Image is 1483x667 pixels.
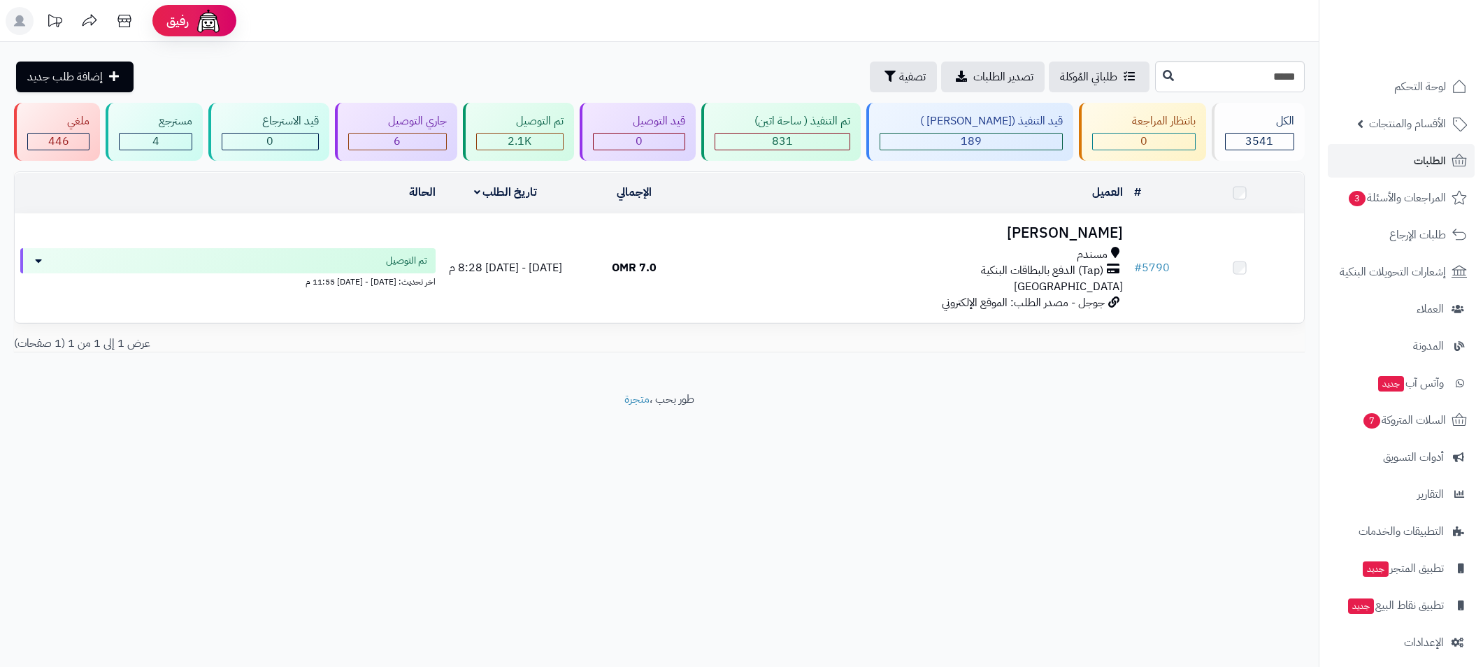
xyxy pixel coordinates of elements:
[119,113,192,129] div: مسترجع
[899,69,926,85] span: تصفية
[941,62,1045,92] a: تصدير الطلبات
[152,133,159,150] span: 4
[1362,410,1446,430] span: السلات المتروكة
[715,134,850,150] div: 831
[1328,552,1475,585] a: تطبيق المتجرجديد
[332,103,460,161] a: جاري التوصيل 6
[1378,376,1404,392] span: جديد
[973,69,1033,85] span: تصدير الطلبات
[1328,626,1475,659] a: الإعدادات
[942,294,1105,311] span: جوجل - مصدر الطلب: الموقع الإلكتروني
[1328,181,1475,215] a: المراجعات والأسئلة3
[394,133,401,150] span: 6
[266,133,273,150] span: 0
[20,273,436,288] div: اخر تحديث: [DATE] - [DATE] 11:55 م
[1060,69,1117,85] span: طلباتي المُوكلة
[1328,515,1475,548] a: التطبيقات والخدمات
[206,103,331,161] a: قيد الاسترجاع 0
[48,133,69,150] span: 446
[508,133,531,150] span: 2.1K
[409,184,436,201] a: الحالة
[16,62,134,92] a: إضافة طلب جديد
[1134,259,1142,276] span: #
[103,103,206,161] a: مسترجع 4
[1404,633,1444,652] span: الإعدادات
[1209,103,1308,161] a: الكل3541
[1348,598,1374,614] span: جديد
[1328,70,1475,103] a: لوحة التحكم
[120,134,192,150] div: 4
[577,103,698,161] a: قيد التوصيل 0
[349,134,446,150] div: 6
[1134,259,1170,276] a: #5790
[1328,589,1475,622] a: تطبيق نقاط البيعجديد
[870,62,937,92] button: تصفية
[1328,144,1475,178] a: الطلبات
[698,103,864,161] a: تم التنفيذ ( ساحة اتين) 831
[1092,113,1196,129] div: بانتظار المراجعة
[1328,329,1475,363] a: المدونة
[1140,133,1147,150] span: 0
[1414,151,1446,171] span: الطلبات
[1134,184,1141,201] a: #
[194,7,222,35] img: ai-face.png
[166,13,189,29] span: رفيق
[1328,440,1475,474] a: أدوات التسويق
[1363,413,1380,429] span: 7
[460,103,577,161] a: تم التوصيل 2.1K
[1014,278,1123,295] span: [GEOGRAPHIC_DATA]
[593,113,685,129] div: قيد التوصيل
[27,69,103,85] span: إضافة طلب جديد
[449,259,562,276] span: [DATE] - [DATE] 8:28 م
[28,134,89,150] div: 446
[1389,225,1446,245] span: طلبات الإرجاع
[594,134,685,150] div: 0
[1049,62,1149,92] a: طلباتي المُوكلة
[1347,596,1444,615] span: تطبيق نقاط البيع
[1349,191,1366,206] span: 3
[1328,255,1475,289] a: إشعارات التحويلات البنكية
[1245,133,1273,150] span: 3541
[624,391,650,408] a: متجرة
[222,113,318,129] div: قيد الاسترجاع
[864,103,1075,161] a: قيد التنفيذ ([PERSON_NAME] ) 189
[1225,113,1294,129] div: الكل
[1077,247,1108,263] span: مسندم
[715,113,850,129] div: تم التنفيذ ( ساحة اتين)
[880,113,1062,129] div: قيد التنفيذ ([PERSON_NAME] )
[1328,403,1475,437] a: السلات المتروكة7
[1394,77,1446,96] span: لوحة التحكم
[1328,366,1475,400] a: وآتس آبجديد
[612,259,657,276] span: 7.0 OMR
[3,336,659,352] div: عرض 1 إلى 1 من 1 (1 صفحات)
[1413,336,1444,356] span: المدونة
[981,263,1103,279] span: (Tap) الدفع بالبطاقات البنكية
[1359,522,1444,541] span: التطبيقات والخدمات
[474,184,538,201] a: تاريخ الطلب
[348,113,447,129] div: جاري التوصيل
[1361,559,1444,578] span: تطبيق المتجر
[1328,478,1475,511] a: التقارير
[37,7,72,38] a: تحديثات المنصة
[1347,188,1446,208] span: المراجعات والأسئلة
[477,134,563,150] div: 2065
[11,103,103,161] a: ملغي 446
[1328,218,1475,252] a: طلبات الإرجاع
[1369,114,1446,134] span: الأقسام والمنتجات
[1417,485,1444,504] span: التقارير
[1363,561,1389,577] span: جديد
[1383,447,1444,467] span: أدوات التسويق
[1093,134,1195,150] div: 0
[961,133,982,150] span: 189
[476,113,564,129] div: تم التوصيل
[617,184,652,201] a: الإجمالي
[705,225,1123,241] h3: [PERSON_NAME]
[1092,184,1123,201] a: العميل
[1340,262,1446,282] span: إشعارات التحويلات البنكية
[1328,292,1475,326] a: العملاء
[27,113,89,129] div: ملغي
[880,134,1061,150] div: 189
[636,133,643,150] span: 0
[1417,299,1444,319] span: العملاء
[1377,373,1444,393] span: وآتس آب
